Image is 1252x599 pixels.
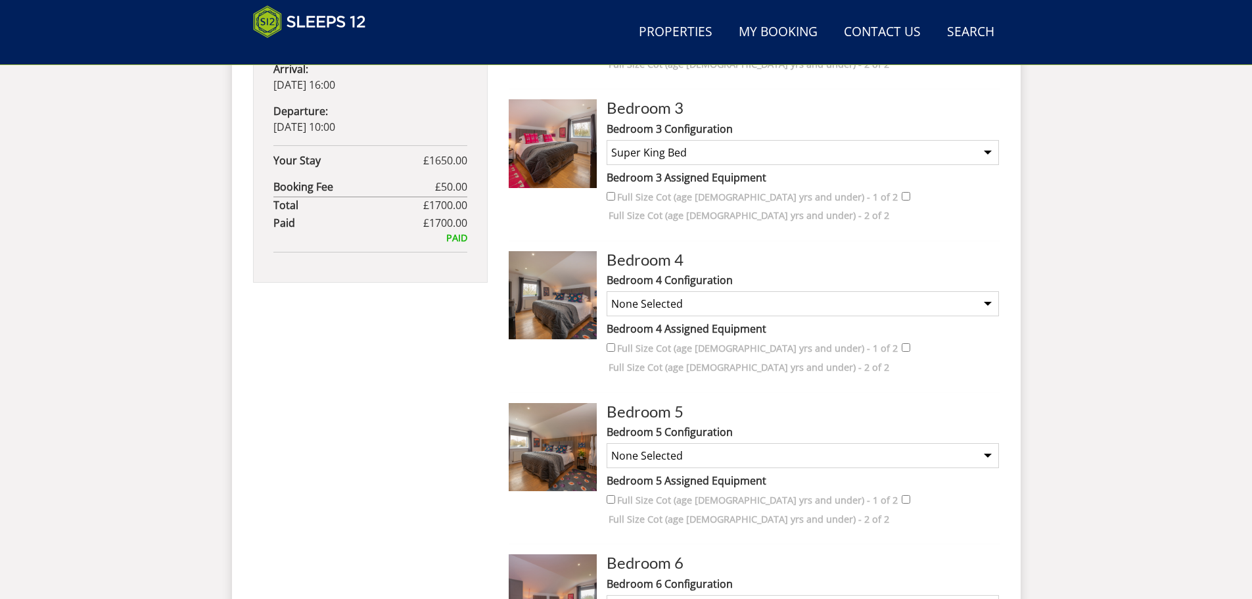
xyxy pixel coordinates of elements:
span: £ [423,153,467,168]
span: £ [435,179,467,195]
a: Search [942,18,1000,47]
h3: Bedroom 5 [607,403,999,420]
img: Room Image [509,251,597,339]
label: Full Size Cot (age [DEMOGRAPHIC_DATA] yrs and under) - 2 of 2 [609,208,889,223]
span: £ [423,215,467,231]
strong: Paid [273,215,423,231]
p: [DATE] 16:00 [273,61,467,93]
label: Full Size Cot (age [DEMOGRAPHIC_DATA] yrs and under) - 1 of 2 [617,190,898,204]
label: Bedroom 5 Configuration [607,424,999,440]
label: Bedroom 3 Assigned Equipment [607,170,999,185]
strong: Your Stay [273,153,423,168]
label: Bedroom 4 Assigned Equipment [607,321,999,337]
label: Bedroom 5 Assigned Equipment [607,473,999,489]
strong: Arrival: [273,62,308,76]
label: Full Size Cot (age [DEMOGRAPHIC_DATA] yrs and under) - 1 of 2 [617,493,898,508]
label: Bedroom 6 Configuration [607,576,999,592]
img: Room Image [509,403,597,491]
label: Full Size Cot (age [DEMOGRAPHIC_DATA] yrs and under) - 2 of 2 [609,512,889,527]
label: Bedroom 3 Configuration [607,121,999,137]
label: Full Size Cot (age [DEMOGRAPHIC_DATA] yrs and under) - 1 of 2 [617,341,898,356]
span: 50.00 [441,180,467,194]
h3: Bedroom 4 [607,251,999,268]
a: My Booking [733,18,823,47]
h3: Bedroom 6 [607,554,999,571]
strong: Total [273,197,423,213]
strong: Booking Fee [273,179,435,195]
a: Contact Us [839,18,926,47]
a: Properties [634,18,718,47]
span: 1650.00 [429,153,467,168]
label: Bedroom 4 Configuration [607,272,999,288]
p: [DATE] 10:00 [273,103,467,135]
h3: Bedroom 3 [607,99,999,116]
iframe: Customer reviews powered by Trustpilot [246,46,384,57]
div: PAID [273,231,467,245]
label: Full Size Cot (age [DEMOGRAPHIC_DATA] yrs and under) - 2 of 2 [609,360,889,375]
img: Room Image [509,99,597,187]
img: Sleeps 12 [253,5,366,38]
strong: Departure: [273,104,328,118]
span: 1700.00 [429,216,467,230]
span: £ [423,197,467,213]
span: 1700.00 [429,198,467,212]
